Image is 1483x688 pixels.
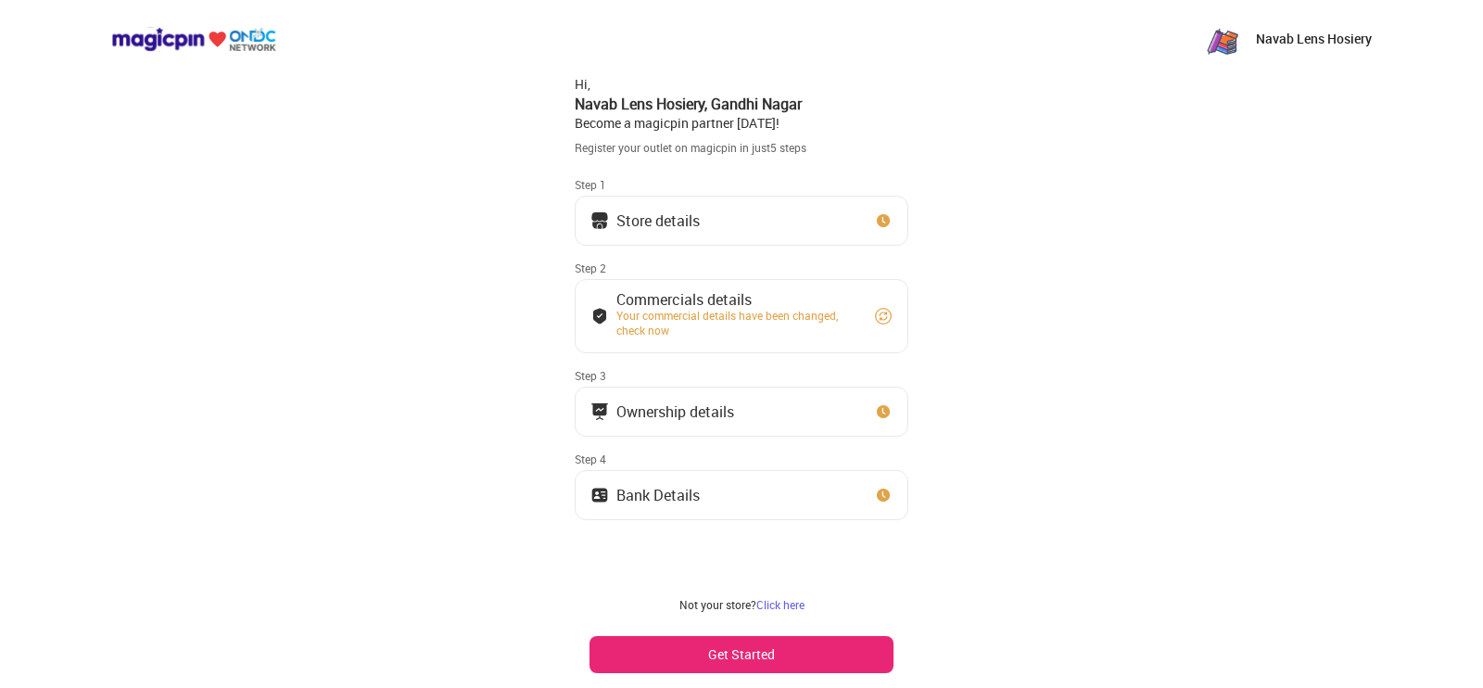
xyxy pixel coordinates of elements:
img: clock_icon_new.67dbf243.svg [874,486,893,504]
a: Click here [756,597,805,612]
button: Bank Details [575,470,908,520]
img: clock_icon_new.67dbf243.svg [874,211,893,230]
img: ondc-logo-new-small.8a59708e.svg [111,27,276,52]
div: Navab Lens Hosiery , Gandhi Nagar [575,94,908,114]
button: Commercials detailsYour commercial details have been changed, check now [575,279,908,353]
div: Ownership details [616,407,734,416]
div: Step 1 [575,177,908,192]
div: Step 2 [575,261,908,275]
p: Navab Lens Hosiery [1256,30,1372,48]
img: storeIcon.9b1f7264.svg [590,211,609,230]
div: Step 4 [575,452,908,466]
img: bank_details_tick.fdc3558c.svg [590,307,609,325]
span: Not your store? [679,597,756,612]
div: Register your outlet on magicpin in just 5 steps [575,140,908,156]
img: zN8eeJ7_1yFC7u6ROh_yaNnuSMByXp4ytvKet0ObAKR-3G77a2RQhNqTzPi8_o_OMQ7Yu_PgX43RpeKyGayj_rdr-Pw [1204,20,1241,57]
button: Ownership details [575,387,908,437]
div: Bank Details [616,491,700,500]
img: commercials_icon.983f7837.svg [590,402,609,421]
button: Store details [575,196,908,246]
button: Get Started [589,636,894,673]
div: Commercials details [616,295,857,304]
div: Step 3 [575,368,908,383]
img: ownership_icon.37569ceb.svg [590,486,609,504]
div: Store details [616,216,700,225]
div: Your commercial details have been changed, check now [616,308,857,338]
img: refresh_circle.10b5a287.svg [874,307,893,325]
img: clock_icon_new.67dbf243.svg [874,402,893,421]
div: Hi, Become a magicpin partner [DATE]! [575,75,908,133]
